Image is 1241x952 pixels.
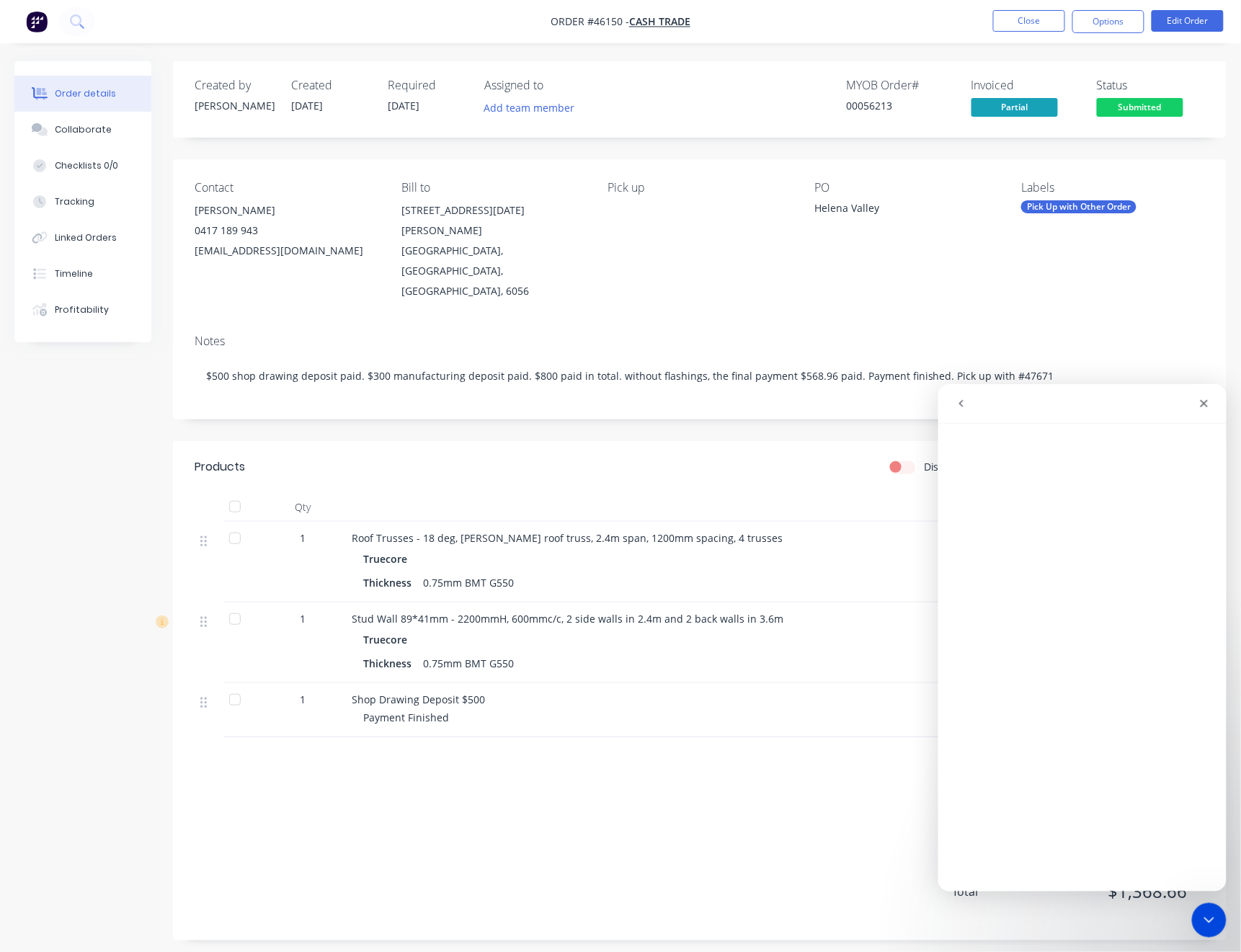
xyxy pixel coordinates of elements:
[14,112,151,148] button: Collaborate
[55,195,94,208] div: Tracking
[291,99,323,112] span: [DATE]
[1097,79,1205,92] div: Status
[924,459,1044,474] label: Display actual quantities
[1097,98,1183,116] span: Submitted
[300,692,306,707] span: 1
[55,123,112,136] div: Collaborate
[300,530,306,546] span: 1
[14,76,151,112] button: Order details
[417,572,520,593] div: 0.75mm BMT G550
[14,256,151,292] button: Timeline
[300,611,306,626] span: 1
[814,200,995,221] div: Helena Valley
[14,220,151,256] button: Linked Orders
[608,181,792,195] div: Pick up
[55,303,109,316] div: Profitability
[26,11,48,32] img: Factory
[363,629,413,650] div: Truecore
[195,458,245,476] div: Products
[401,181,585,195] div: Bill to
[551,15,629,29] span: Order #46150 -
[1021,200,1137,213] div: Pick Up with Other Order
[14,292,151,328] button: Profitability
[401,200,585,301] div: [STREET_ADDRESS][DATE][PERSON_NAME][GEOGRAPHIC_DATA], [GEOGRAPHIC_DATA], [GEOGRAPHIC_DATA], 6056
[195,221,378,241] div: 0417 189 943
[14,184,151,220] button: Tracking
[846,98,954,113] div: 00056213
[363,653,417,674] div: Thickness
[629,15,690,29] a: Cash Trade
[401,200,585,241] div: [STREET_ADDRESS][DATE][PERSON_NAME]
[352,693,485,706] span: Shop Drawing Deposit $500
[195,354,1205,398] div: $500 shop drawing deposit paid. $300 manufacturing deposit paid. $800 paid in total. without flas...
[352,612,783,626] span: Stud Wall 89*41mm - 2200mmH, 600mmc/c, 2 side walls in 2.4m and 2 back walls in 3.6m
[1021,181,1205,195] div: Labels
[938,384,1227,891] iframe: Intercom live chat
[14,148,151,184] button: Checklists 0/0
[1152,10,1224,32] button: Edit Order
[971,98,1058,116] span: Partial
[993,10,1065,32] button: Close
[401,241,585,301] div: [GEOGRAPHIC_DATA], [GEOGRAPHIC_DATA], [GEOGRAPHIC_DATA], 6056
[484,98,582,117] button: Add team member
[388,99,419,112] span: [DATE]
[484,79,628,92] div: Assigned to
[195,79,274,92] div: Created by
[363,548,413,569] div: Truecore
[417,653,520,674] div: 0.75mm BMT G550
[195,200,378,221] div: [PERSON_NAME]
[352,531,783,545] span: Roof Trusses - 18 deg, [PERSON_NAME] roof truss, 2.4m span, 1200mm spacing, 4 trusses
[363,572,417,593] div: Thickness
[195,334,1205,348] div: Notes
[476,98,582,117] button: Add team member
[55,231,117,244] div: Linked Orders
[195,98,274,113] div: [PERSON_NAME]
[259,493,346,522] div: Qty
[814,181,998,195] div: PO
[1072,10,1144,33] button: Options
[55,87,116,100] div: Order details
[55,159,118,172] div: Checklists 0/0
[1192,903,1227,938] iframe: Intercom live chat
[195,241,378,261] div: [EMAIL_ADDRESS][DOMAIN_NAME]
[1097,98,1183,120] button: Submitted
[195,200,378,261] div: [PERSON_NAME]0417 189 943[EMAIL_ADDRESS][DOMAIN_NAME]
[195,181,378,195] div: Contact
[846,79,954,92] div: MYOB Order #
[291,79,370,92] div: Created
[971,79,1080,92] div: Invoiced
[55,267,93,280] div: Timeline
[388,79,467,92] div: Required
[363,711,449,724] span: Payment Finished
